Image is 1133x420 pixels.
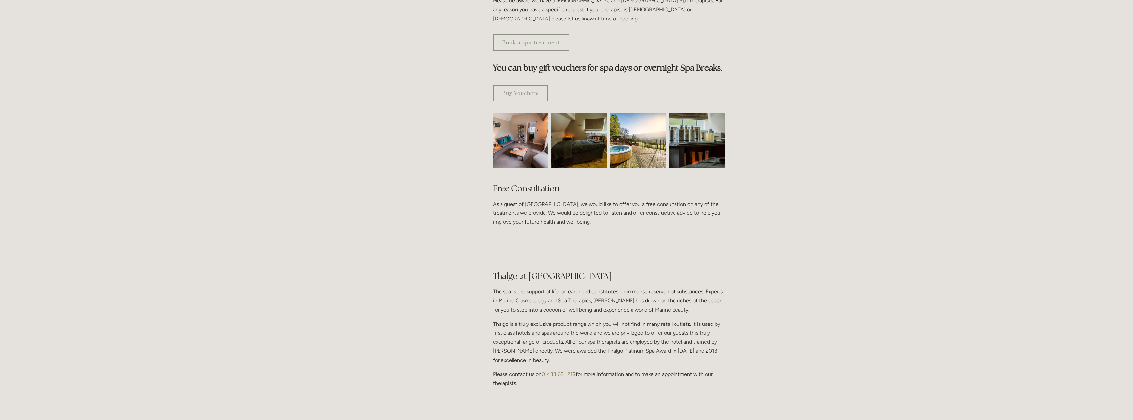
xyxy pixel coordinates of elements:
[610,113,666,168] img: Outdoor jacuzzi with a view of the Peak District, Losehill House Hotel and Spa
[655,113,739,168] img: Body creams in the spa room, Losehill House Hotel and Spa
[493,320,725,364] p: Thalgo is a truly exclusive product range which you will not find in many retail outlets. It is u...
[538,113,621,168] img: Spa room, Losehill House Hotel and Spa
[542,371,576,377] a: 01433 621 219
[493,287,725,314] p: The sea is the support of life on earth and constitutes an immense reservoir of substances. Exper...
[493,34,569,51] a: Book a spa treatment
[493,183,725,194] h2: Free Consultation
[493,200,725,227] p: As a guest of [GEOGRAPHIC_DATA], we would like to offer you a free consultation on any of the tre...
[493,370,725,388] p: Please contact us on for more information and to make an appointment with our therapists.
[493,62,723,73] strong: You can buy gift vouchers for spa days or overnight Spa Breaks.
[493,270,725,282] h2: Thalgo at [GEOGRAPHIC_DATA]
[479,113,562,168] img: Waiting room, spa room, Losehill House Hotel and Spa
[493,85,548,101] a: Buy Vouchers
